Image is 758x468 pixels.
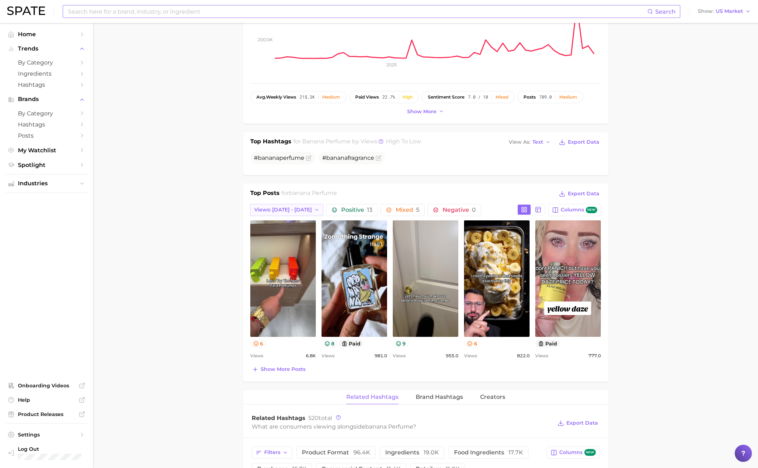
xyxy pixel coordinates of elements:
h2: for by Views [293,137,421,147]
span: banana perfume [365,423,413,430]
span: Brands [18,96,75,102]
input: Search here for a brand, industry, or ingredient [67,5,647,18]
span: perfume [279,154,304,161]
span: banana [326,154,348,161]
span: Text [532,140,543,144]
span: Views [322,352,334,360]
span: Spotlight [18,162,75,168]
span: Industries [18,180,75,187]
span: Views [250,352,263,360]
button: Views: [DATE] - [DATE] [250,204,324,216]
span: Product Releases [18,411,75,417]
span: Related Hashtags [346,394,399,400]
span: 709.0 [539,95,552,100]
span: Posts [18,132,75,139]
a: Help [6,395,87,405]
button: sentiment score7.0 / 10Mixed [422,91,515,103]
a: Product Releases [6,409,87,420]
span: 13 [367,206,372,213]
span: 7.0 / 10 [468,95,488,100]
span: 520 [308,415,319,421]
span: Onboarding Videos [18,382,75,389]
button: Show more posts [250,364,307,374]
span: paid views [355,95,379,100]
span: Columns [561,207,597,214]
span: Show [698,9,714,13]
span: 22.7% [382,95,395,100]
tspan: 2025 [386,62,397,67]
span: 19.0k [424,449,439,456]
button: 6 [464,340,480,347]
span: 96.4k [353,449,370,456]
h2: for [281,189,337,200]
button: Columnsnew [547,446,599,459]
span: banana perfume [289,190,337,196]
button: Flag as miscategorized or irrelevant [306,155,312,161]
span: Columns [559,449,595,456]
span: 777.0 [588,352,601,360]
span: Show more posts [261,366,305,372]
button: Columnsnew [548,204,601,216]
span: Help [18,397,75,403]
span: 215.3k [300,95,315,100]
span: Hashtags [18,121,75,128]
span: View As [509,140,530,144]
button: Show more [405,107,446,116]
tspan: 200.0k [258,37,273,42]
div: Medium [559,95,577,100]
h1: Top Posts [250,189,280,200]
span: Views: [DATE] - [DATE] [254,207,312,213]
span: Log Out [18,446,88,452]
button: 6 [250,340,266,347]
span: My Watchlist [18,147,75,154]
span: Export Data [566,420,598,426]
a: Settings [6,429,87,440]
span: Export Data [568,191,599,197]
span: total [308,415,332,421]
span: ingredients [385,450,439,455]
span: product format [302,450,370,455]
a: by Category [6,108,87,119]
span: by Category [18,59,75,66]
span: Views [464,352,477,360]
button: Trends [6,43,87,54]
span: 17.7k [508,449,523,456]
span: food ingredients [454,450,523,455]
span: posts [523,95,536,100]
button: 8 [322,340,338,347]
button: Filters [252,446,292,459]
span: Export Data [568,139,599,145]
span: Show more [407,109,436,115]
span: by Category [18,110,75,117]
button: Export Data [557,137,601,147]
h1: Top Hashtags [250,137,291,147]
span: 5 [416,206,419,213]
img: SPATE [7,6,45,15]
span: Home [18,31,75,38]
span: banana [258,154,279,161]
span: new [584,449,596,456]
div: High [402,95,413,100]
button: View AsText [507,138,553,147]
button: posts709.0Medium [517,91,583,103]
button: avg.weekly views215.3kMedium [250,91,346,103]
a: Onboarding Videos [6,380,87,391]
span: US Market [716,9,743,13]
a: Log out. Currently logged in with e-mail jacob.demos@robertet.com. [6,444,87,462]
span: Filters [264,449,280,455]
a: Spotlight [6,159,87,171]
span: Settings [18,431,75,438]
span: banana perfume [302,138,351,145]
button: ShowUS Market [696,7,753,16]
button: Export Data [557,189,601,199]
span: Positive [341,207,372,213]
span: 6.8k [306,352,316,360]
button: paid [339,340,363,347]
a: Ingredients [6,68,87,79]
span: 0 [472,206,476,213]
a: Home [6,29,87,40]
span: new [586,207,597,214]
button: Flag as miscategorized or irrelevant [376,155,381,161]
span: Views [393,352,406,360]
button: Brands [6,94,87,105]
